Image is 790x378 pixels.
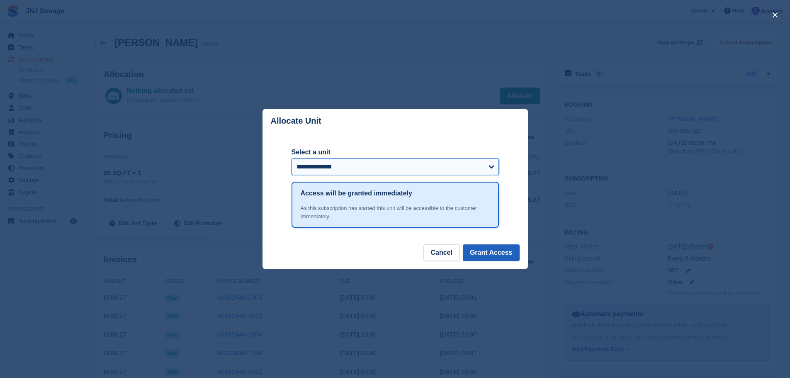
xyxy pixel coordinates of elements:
[423,244,459,261] button: Cancel
[271,116,321,126] p: Allocate Unit
[301,204,490,220] div: As this subscription has started this unit will be accessible to the customer immediately.
[292,147,499,157] label: Select a unit
[463,244,520,261] button: Grant Access
[768,8,782,22] button: close
[301,188,412,198] h1: Access will be granted immediately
